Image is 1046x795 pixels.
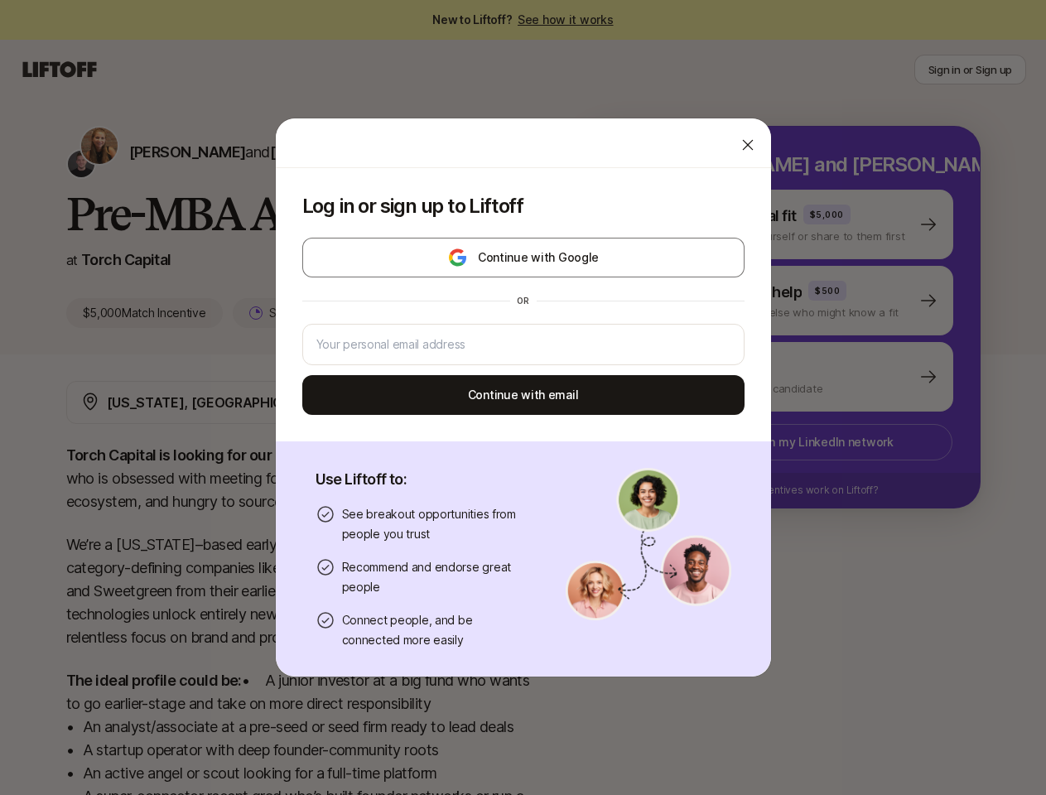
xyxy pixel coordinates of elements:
[447,248,468,267] img: google-logo
[302,195,745,218] p: Log in or sign up to Liftoff
[566,468,731,620] img: signup-banner
[342,557,526,597] p: Recommend and endorse great people
[342,610,526,650] p: Connect people, and be connected more easily
[316,468,526,491] p: Use Liftoff to:
[302,375,745,415] button: Continue with email
[342,504,526,544] p: See breakout opportunities from people you trust
[302,238,745,277] button: Continue with Google
[316,335,730,354] input: Your personal email address
[510,294,537,307] div: or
